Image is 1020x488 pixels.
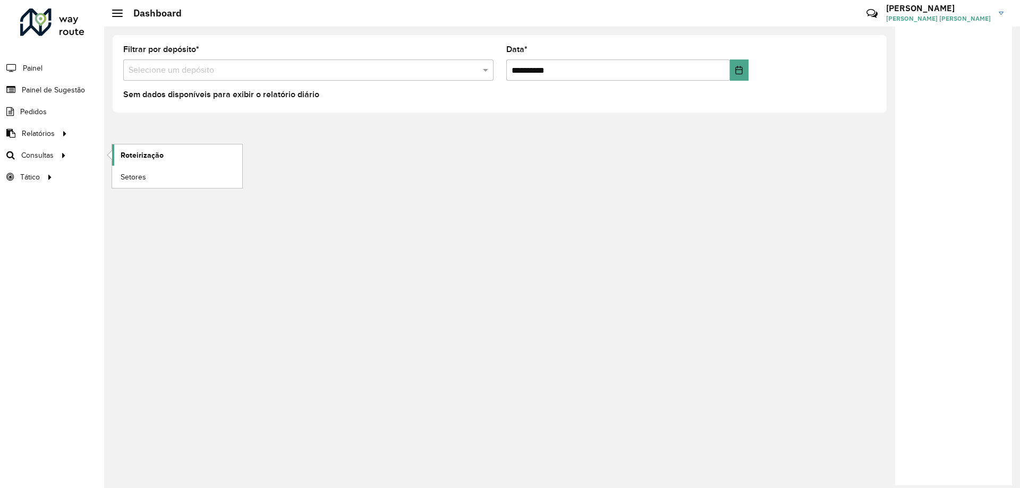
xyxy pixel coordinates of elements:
[22,128,55,139] span: Relatórios
[22,84,85,96] span: Painel de Sugestão
[123,88,319,101] label: Sem dados disponíveis para exibir o relatório diário
[23,63,42,74] span: Painel
[886,3,991,13] h3: [PERSON_NAME]
[20,172,40,183] span: Tático
[21,150,54,161] span: Consultas
[121,172,146,183] span: Setores
[123,7,182,19] h2: Dashboard
[886,14,991,23] span: [PERSON_NAME] [PERSON_NAME]
[112,166,242,187] a: Setores
[123,43,199,56] label: Filtrar por depósito
[506,43,528,56] label: Data
[20,106,47,117] span: Pedidos
[861,2,883,25] a: Contato Rápido
[121,150,164,161] span: Roteirização
[730,59,749,81] button: Choose Date
[112,144,242,166] a: Roteirização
